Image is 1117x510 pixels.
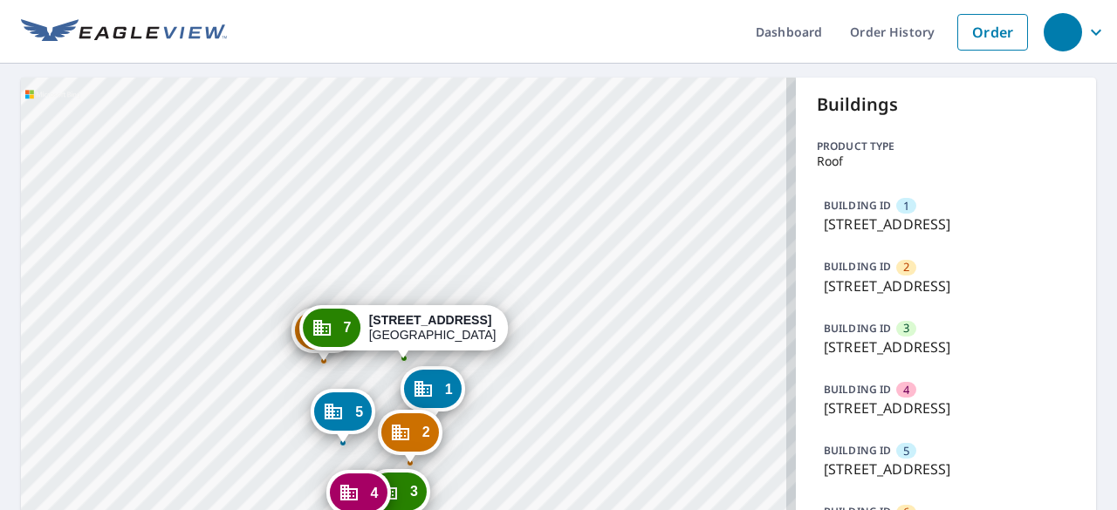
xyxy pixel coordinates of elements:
p: Buildings [817,92,1075,118]
span: 2 [903,259,909,275]
img: EV Logo [21,19,227,45]
p: BUILDING ID [824,198,891,213]
p: [STREET_ADDRESS] [824,337,1068,357]
div: Dropped pin, building 2, Commercial property, 1315 N West St Wichita, KS 67203 [378,410,442,464]
span: 1 [903,198,909,214]
p: BUILDING ID [824,259,891,274]
p: BUILDING ID [824,382,891,397]
span: 4 [370,486,378,500]
p: Product type [817,139,1075,154]
span: 3 [410,485,418,498]
span: 2 [422,425,430,439]
div: Dropped pin, building 6, Commercial property, 4119 W 13th St N Wichita, KS 67212 [291,308,356,362]
span: 4 [903,382,909,398]
p: BUILDING ID [824,443,891,458]
p: [STREET_ADDRESS] [824,275,1068,296]
span: 1 [445,383,453,396]
span: 3 [903,320,909,337]
span: 7 [344,321,352,334]
div: [GEOGRAPHIC_DATA] [369,313,497,343]
p: BUILDING ID [824,321,891,336]
p: [STREET_ADDRESS] [824,214,1068,235]
span: 5 [355,405,363,418]
strong: [STREET_ADDRESS] [369,313,492,327]
a: Order [957,14,1028,51]
div: Dropped pin, building 5, Commercial property, 1315 N West St Wichita, KS 67203 [311,389,375,443]
div: Dropped pin, building 1, Commercial property, 1315 N West St Wichita, KS 67203 [401,366,465,420]
p: Roof [817,154,1075,168]
div: Dropped pin, building 7, Commercial property, 1325 N West St Wichita, KS 67203 [299,305,509,359]
p: [STREET_ADDRESS] [824,459,1068,479]
span: 5 [903,443,909,459]
p: [STREET_ADDRESS] [824,398,1068,418]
